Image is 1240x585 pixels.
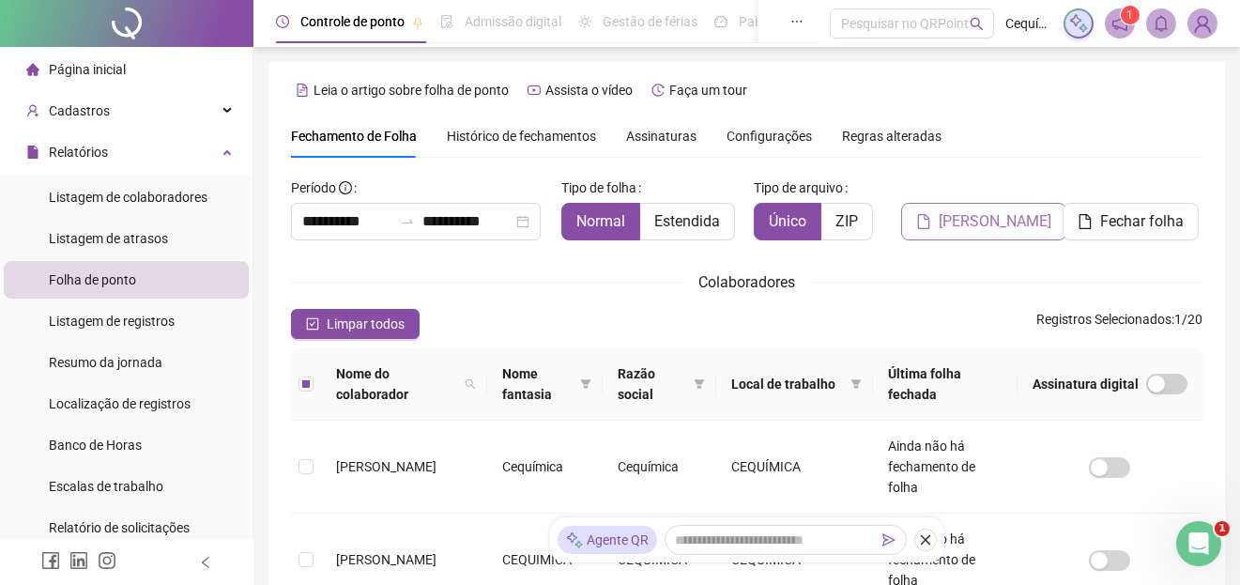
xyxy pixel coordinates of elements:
span: Cadastros [49,103,110,118]
sup: 1 [1121,6,1140,24]
span: Gestão de férias [603,14,697,29]
span: 1 [1215,521,1230,536]
span: Tipo de folha [561,177,636,198]
span: filter [694,378,705,390]
span: Histórico de fechamentos [447,129,596,144]
span: Nome fantasia [502,363,574,405]
button: Limpar todos [291,309,420,339]
span: Único [769,212,806,230]
span: filter [580,378,591,390]
span: [PERSON_NAME] [336,552,436,567]
span: file [1078,214,1093,229]
span: Banco de Horas [49,438,142,453]
span: [PERSON_NAME] [939,210,1051,233]
span: Nome do colaborador [336,363,457,405]
span: facebook [41,551,60,570]
span: to [400,214,415,229]
td: CEQUÍMICA [716,421,873,514]
span: Cequímica [1005,13,1052,34]
span: file-text [296,84,309,97]
span: Listagem de registros [49,314,175,329]
span: check-square [306,317,319,331]
span: instagram [98,551,116,570]
span: Local de trabalho [731,374,843,394]
span: Período [291,180,336,195]
span: youtube [528,84,541,97]
span: Colaboradores [698,273,795,291]
iframe: Intercom live chat [1176,521,1221,566]
img: sparkle-icon.fc2bf0ac1784a2077858766a79e2daf3.svg [1068,13,1089,34]
span: Normal [576,212,625,230]
span: Resumo da jornada [49,355,162,370]
span: ellipsis [790,15,804,28]
span: : 1 / 20 [1036,309,1202,339]
span: Leia o artigo sobre folha de ponto [314,83,509,98]
span: Assinatura digital [1033,374,1139,394]
span: pushpin [412,17,423,28]
td: Cequímica [487,421,604,514]
span: ZIP [835,212,858,230]
span: info-circle [339,181,352,194]
span: Relatórios [49,145,108,160]
span: Ainda não há fechamento de folha [888,439,975,495]
span: Listagem de atrasos [49,231,168,246]
span: dashboard [714,15,727,28]
button: Fechar folha [1063,203,1199,240]
span: clock-circle [276,15,289,28]
span: history [651,84,665,97]
span: Admissão digital [465,14,561,29]
span: search [970,17,984,31]
th: Última folha fechada [873,348,1018,421]
div: Agente QR [558,526,657,554]
span: filter [850,378,862,390]
span: linkedin [69,551,88,570]
span: Controle de ponto [300,14,405,29]
span: Faça um tour [669,83,747,98]
span: home [26,63,39,76]
button: [PERSON_NAME] [901,203,1066,240]
span: [PERSON_NAME] [336,459,436,474]
span: Regras alteradas [842,130,941,143]
span: 1 [1127,8,1134,22]
span: Estendida [654,212,720,230]
span: left [199,556,212,569]
span: filter [847,370,865,398]
span: Listagem de colaboradores [49,190,207,205]
span: swap-right [400,214,415,229]
span: Fechamento de Folha [291,129,417,144]
span: Tipo de arquivo [754,177,843,198]
span: sun [578,15,591,28]
span: send [882,533,896,547]
span: filter [690,360,709,408]
span: Limpar todos [327,314,405,334]
span: Configurações [727,130,812,143]
span: Fechar folha [1100,210,1184,233]
span: user-add [26,104,39,117]
span: notification [1111,15,1128,32]
span: search [465,378,476,390]
span: Escalas de trabalho [49,479,163,494]
img: sparkle-icon.fc2bf0ac1784a2077858766a79e2daf3.svg [565,531,584,550]
span: Relatório de solicitações [49,520,190,535]
span: Registros Selecionados [1036,312,1171,327]
img: 90865 [1188,9,1217,38]
span: bell [1153,15,1170,32]
span: Assinaturas [626,130,697,143]
span: file-done [440,15,453,28]
span: close [919,533,932,547]
span: filter [576,360,595,408]
span: Painel do DP [739,14,812,29]
span: Página inicial [49,62,126,77]
span: Folha de ponto [49,272,136,287]
span: search [461,360,480,408]
span: Razão social [618,363,686,405]
span: file [916,214,931,229]
span: Assista o vídeo [545,83,633,98]
span: Localização de registros [49,396,191,411]
td: Cequímica [603,421,716,514]
span: file [26,146,39,159]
